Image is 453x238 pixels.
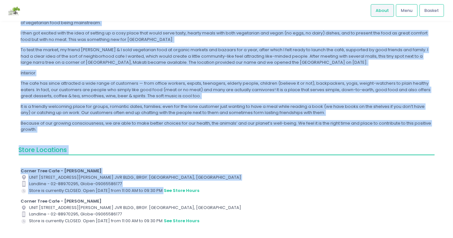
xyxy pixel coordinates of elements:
[21,30,432,43] p: I then got excited with the idea of setting up a cosy place that would serve tasty, hearty meals ...
[376,7,389,14] span: About
[8,5,20,16] img: logo
[396,4,418,16] a: Menu
[19,145,435,155] div: Store Locations
[21,47,432,66] p: To test the market, my friend [PERSON_NAME] & I sold vegetarian food at organic markets and bazaa...
[21,181,432,187] div: Landline - 02-88970295, Globe-09065586177
[163,217,200,224] button: see store hours
[21,174,432,181] div: UNIT [STREET_ADDRESS][PERSON_NAME] JVR BLDG., BRGY. [GEOGRAPHIC_DATA], [GEOGRAPHIC_DATA]
[21,187,432,194] div: Store is currently CLOSED. Open [DATE] from 11:00 AM to 09:30 PM
[21,217,432,224] div: Store is currently CLOSED. Open [DATE] from 11:00 AM to 09:30 PM
[424,7,439,14] span: Basket
[21,120,432,133] p: Because of our growing consciousness, we are able to make better choices for our health, the anim...
[21,103,432,116] p: It is a friendly welcoming place for groups, romantic dates, families; even for the lone customer...
[21,211,432,217] div: Landline - 02-88970295, Globe-09065586177
[21,80,432,99] p: The cafe has since attracted a wide range of customers — from office workers, expats, teenagers, ...
[21,70,432,76] p: Interior
[21,198,102,204] b: Corner Tree Cafe - [PERSON_NAME]
[21,205,432,211] div: UNIT [STREET_ADDRESS][PERSON_NAME] JVR BLDG., BRGY. [GEOGRAPHIC_DATA], [GEOGRAPHIC_DATA]
[21,168,102,174] b: Corner Tree Cafe - [PERSON_NAME]
[401,7,412,14] span: Menu
[371,4,394,16] a: About
[163,187,200,194] button: see store hours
